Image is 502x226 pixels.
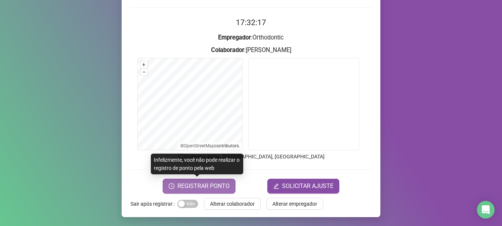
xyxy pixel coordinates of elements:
span: Alterar empregador [272,200,317,208]
a: OpenStreetMap [184,143,214,148]
button: Alterar colaborador [204,198,261,210]
label: Sair após registrar [130,198,177,210]
strong: Empregador [218,34,251,41]
button: + [140,61,147,68]
button: Alterar empregador [267,198,323,210]
time: 17:32:17 [236,18,266,27]
span: edit [273,183,279,189]
span: clock-circle [169,183,174,189]
h3: : Orthodontic [130,33,372,42]
span: info-circle [177,153,184,160]
strong: Colaborador [211,47,244,54]
span: SOLICITAR AJUSTE [282,182,333,191]
li: © contributors. [180,143,240,148]
button: editSOLICITAR AJUSTE [267,179,339,194]
div: Infelizmente, você não pode realizar o registro de ponto pela web [151,154,243,174]
button: – [140,69,147,76]
span: REGISTRAR PONTO [177,182,230,191]
h3: : [PERSON_NAME] [130,45,372,55]
div: Open Intercom Messenger [477,201,495,219]
button: REGISTRAR PONTO [163,179,235,194]
span: Alterar colaborador [210,200,255,208]
p: Endereço aprox. : [GEOGRAPHIC_DATA], [GEOGRAPHIC_DATA] [130,153,372,161]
